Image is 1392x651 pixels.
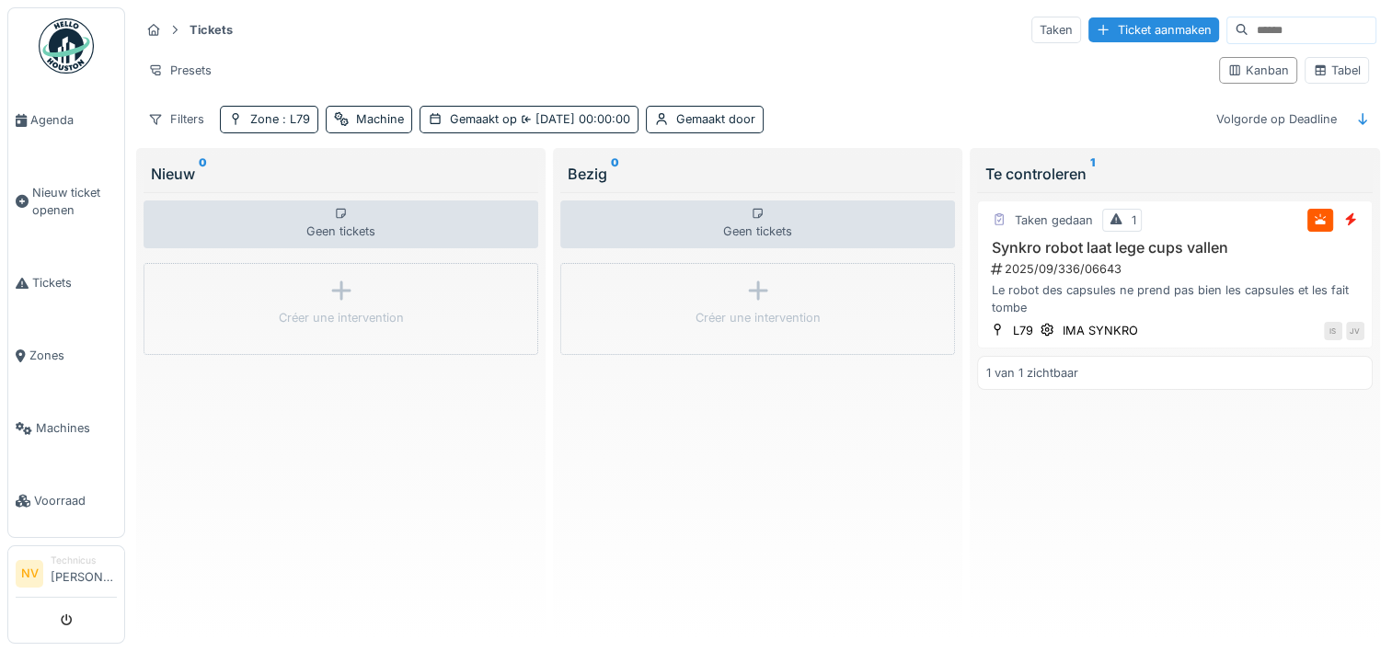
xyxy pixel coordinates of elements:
div: Technicus [51,554,117,567]
div: Gemaakt door [676,110,755,128]
span: Agenda [30,111,117,129]
div: Te controleren [984,163,1364,185]
li: NV [16,560,43,588]
div: Geen tickets [560,200,955,248]
sup: 0 [199,163,207,185]
div: Geen tickets [144,200,538,248]
div: Ticket aanmaken [1088,17,1219,42]
div: Créer une intervention [279,309,404,326]
span: Nieuw ticket openen [32,184,117,219]
div: JV [1346,322,1364,340]
div: Créer une intervention [696,309,821,326]
div: IMA SYNKRO [1062,322,1137,339]
span: Machines [36,419,117,437]
div: 2025/09/336/06643 [989,260,1363,278]
li: [PERSON_NAME] [51,554,117,593]
div: Kanban [1227,62,1289,79]
div: Filters [140,106,213,132]
sup: 1 [1089,163,1094,185]
sup: 0 [611,163,619,185]
div: Taken gedaan [1014,211,1092,229]
a: Tickets [8,246,124,319]
div: Zone [250,110,310,128]
div: Le robot des capsules ne prend pas bien les capsules et les fait tombe [985,281,1363,316]
div: Tabel [1313,62,1361,79]
a: Nieuw ticket openen [8,156,124,246]
span: Tickets [32,274,117,291]
div: 1 van 1 zichtbaar [985,364,1077,382]
div: Presets [140,57,220,84]
a: Agenda [8,84,124,156]
div: Bezig [568,163,948,185]
img: Badge_color-CXgf-gQk.svg [39,18,94,74]
a: Machines [8,392,124,464]
span: [DATE] 00:00:00 [517,112,630,126]
a: Zones [8,319,124,392]
span: Voorraad [34,492,117,509]
div: IS [1324,322,1342,340]
div: Taken [1031,17,1081,43]
div: 1 [1131,211,1135,229]
a: NV Technicus[PERSON_NAME] [16,554,117,598]
div: Volgorde op Deadline [1208,106,1345,132]
span: Zones [29,347,117,364]
div: Machine [356,110,404,128]
span: : L79 [279,112,310,126]
div: L79 [1012,322,1032,339]
div: Gemaakt op [450,110,630,128]
div: Nieuw [151,163,531,185]
a: Voorraad [8,464,124,537]
h3: Synkro robot laat lege cups vallen [985,239,1363,257]
strong: Tickets [182,21,240,39]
